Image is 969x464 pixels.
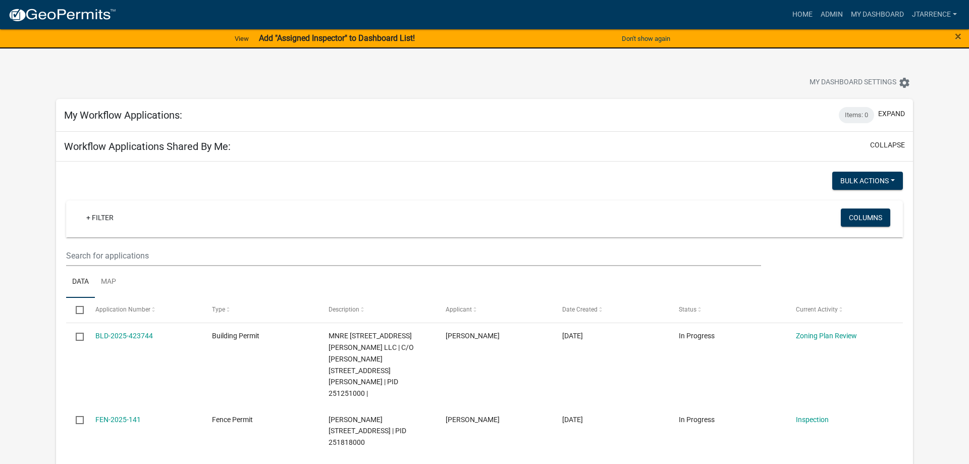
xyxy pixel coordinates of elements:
strong: Add "Assigned Inspector" to Dashboard List! [259,33,415,43]
a: Inspection [796,416,829,424]
a: Map [95,266,122,298]
span: Applicant [446,306,472,313]
div: Items: 0 [839,107,874,123]
a: + Filter [78,209,122,227]
datatable-header-cell: Select [66,298,85,322]
span: Building Permit [212,332,259,340]
span: Fence Permit [212,416,253,424]
a: FEN-2025-141 [95,416,141,424]
span: My Dashboard Settings [810,77,896,89]
button: Bulk Actions [832,172,903,190]
i: settings [898,77,910,89]
span: Brett Stanek [446,332,500,340]
span: 05/20/2025 [562,332,583,340]
span: In Progress [679,416,715,424]
span: Sally Johnson [446,416,500,424]
button: expand [878,109,905,119]
a: View [231,30,253,47]
button: Close [955,30,961,42]
a: Admin [817,5,847,24]
span: Current Activity [796,306,838,313]
span: In Progress [679,332,715,340]
a: Home [788,5,817,24]
span: Date Created [562,306,598,313]
a: BLD-2025-423744 [95,332,153,340]
span: Description [329,306,359,313]
h5: Workflow Applications Shared By Me: [64,140,231,152]
span: × [955,29,961,43]
datatable-header-cell: Applicant [436,298,553,322]
span: MNRE 270 STRUPP AVE LLC | C/O JEREMY HAGAN 270 STRUPP AVE, Houston County | PID 251251000 | [329,332,414,397]
a: Data [66,266,95,298]
button: Don't show again [618,30,674,47]
datatable-header-cell: Status [669,298,786,322]
datatable-header-cell: Type [202,298,319,322]
h5: My Workflow Applications: [64,109,182,121]
span: Type [212,306,225,313]
datatable-header-cell: Description [319,298,436,322]
button: My Dashboard Settingssettings [801,73,919,92]
datatable-header-cell: Application Number [85,298,202,322]
datatable-header-cell: Date Created [553,298,669,322]
a: jtarrence [908,5,961,24]
a: Zoning Plan Review [796,332,857,340]
datatable-header-cell: Current Activity [786,298,903,322]
a: My Dashboard [847,5,908,24]
span: 05/06/2025 [562,416,583,424]
button: Columns [841,209,890,227]
span: Status [679,306,696,313]
input: Search for applications [66,245,761,266]
button: collapse [870,140,905,150]
span: JOHNSON,SALLY A 730 SHORE ACRES RD, Houston County | PID 251818000 [329,416,406,447]
span: Application Number [95,306,150,313]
